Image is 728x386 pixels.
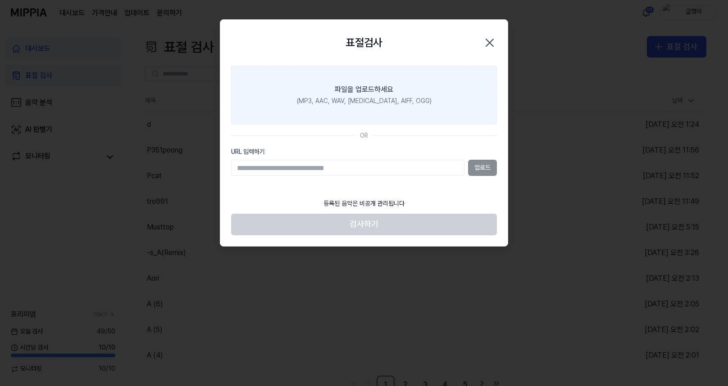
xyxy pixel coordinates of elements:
[318,194,410,214] div: 등록된 음악은 비공개 관리됩니다
[297,97,432,106] div: (MP3, AAC, WAV, [MEDICAL_DATA], AIFF, OGG)
[360,131,368,140] div: OR
[231,147,497,156] label: URL 입력하기
[335,84,393,95] div: 파일을 업로드하세요
[346,34,382,51] h2: 표절검사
